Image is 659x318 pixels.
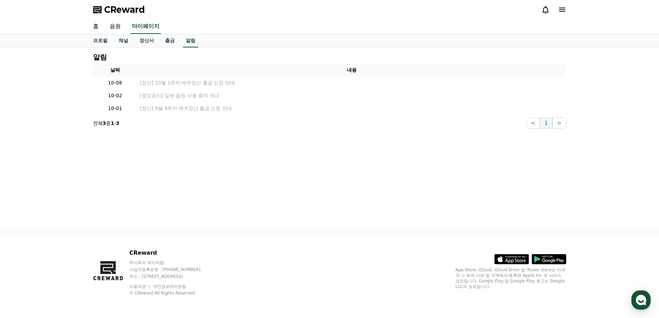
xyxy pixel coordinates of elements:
p: 10-08 [96,79,135,87]
button: > [552,118,566,129]
strong: 3 [116,120,119,126]
button: < [527,118,540,129]
p: 10-01 [96,105,135,112]
h4: 알림 [93,53,107,61]
strong: 3 [103,120,106,126]
a: 출금 [159,34,180,47]
p: 주소 : [STREET_ADDRESS] [129,274,214,279]
p: 사업자등록번호 : [PHONE_NUMBER] [129,267,214,272]
a: 프로필 [88,34,113,47]
a: 설정 [89,219,133,237]
a: 홈 [2,219,46,237]
a: 이용약관 [129,284,151,289]
p: © CReward All Rights Reserved. [129,290,214,296]
a: 알림 [183,34,198,47]
a: [중요공지] 일부 음원 사용 중지 안내 [140,92,564,99]
a: 마이페이지 [130,19,161,34]
a: 대화 [46,219,89,237]
span: 대화 [63,230,72,236]
button: 1 [540,118,552,129]
a: 정산서 [134,34,159,47]
p: 10-02 [96,92,135,99]
th: 내용 [137,64,566,76]
th: 날짜 [93,64,137,76]
p: CReward [129,249,214,257]
p: App Store, iCloud, iCloud Drive 및 iTunes Store는 미국과 그 밖의 나라 및 지역에서 등록된 Apple Inc.의 서비스 상표입니다. Goo... [456,267,566,289]
a: [정산] 10월 1주차 매주정산 출금 신청 안내 [140,79,564,87]
a: [정산] 9월 4주차 매주정산 출금 신청 안내 [140,105,564,112]
a: 음원 [104,19,126,34]
a: 채널 [113,34,134,47]
p: 전체 중 - [93,120,119,127]
strong: 1 [111,120,114,126]
a: 홈 [88,19,104,34]
a: 개인정보처리방침 [153,284,186,289]
span: 홈 [22,230,26,235]
span: CReward [104,4,145,15]
span: 설정 [107,230,115,235]
p: 주식회사 와이피랩 [129,260,214,265]
a: CReward [93,4,145,15]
